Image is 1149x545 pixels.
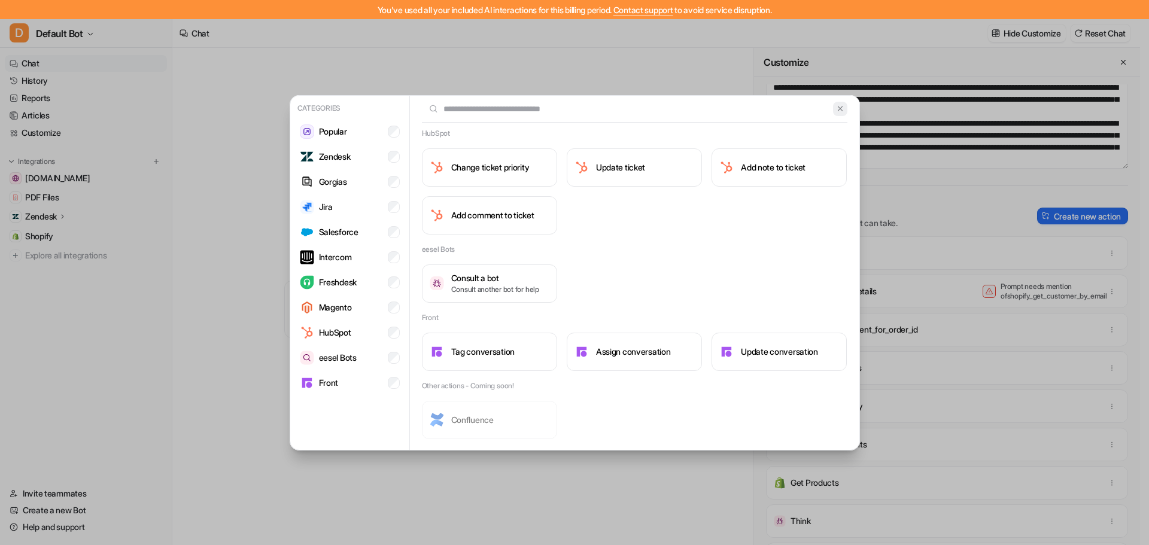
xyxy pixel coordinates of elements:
[422,401,557,439] button: ConfluenceConfluence
[319,125,347,138] p: Popular
[574,345,589,359] img: Assign conversation
[422,312,439,323] h2: Front
[319,175,347,188] p: Gorgias
[295,101,405,116] p: Categories
[451,161,530,173] h3: Change ticket priority
[596,345,671,358] h3: Assign conversation
[422,380,514,391] h2: Other actions - Coming soon!
[430,413,444,427] img: Confluence
[719,345,734,359] img: Update conversation
[451,272,539,284] h3: Consult a bot
[422,196,557,235] button: Add comment to ticketAdd comment to ticket
[319,326,351,339] p: HubSpot
[422,264,557,303] button: Consult a botConsult a botConsult another bot for help
[741,161,805,173] h3: Add note to ticket
[451,345,515,358] h3: Tag conversation
[319,150,351,163] p: Zendesk
[712,148,847,187] button: Add note to ticketAdd note to ticket
[712,333,847,371] button: Update conversationUpdate conversation
[451,413,494,426] h3: Confluence
[319,351,357,364] p: eesel Bots
[741,345,818,358] h3: Update conversation
[319,226,358,238] p: Salesforce
[319,301,352,313] p: Magento
[451,209,534,221] h3: Add comment to ticket
[319,276,357,288] p: Freshdesk
[567,333,702,371] button: Assign conversationAssign conversation
[319,376,339,389] p: Front
[319,251,352,263] p: Intercom
[422,128,450,139] h2: HubSpot
[422,148,557,187] button: Change ticket priorityChange ticket priority
[574,160,589,175] img: Update ticket
[596,161,645,173] h3: Update ticket
[430,208,444,223] img: Add comment to ticket
[430,276,444,290] img: Consult a bot
[567,148,702,187] button: Update ticketUpdate ticket
[430,345,444,359] img: Tag conversation
[430,160,444,175] img: Change ticket priority
[319,200,333,213] p: Jira
[719,160,734,175] img: Add note to ticket
[422,244,455,255] h2: eesel Bots
[422,333,557,371] button: Tag conversationTag conversation
[451,284,539,295] p: Consult another bot for help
